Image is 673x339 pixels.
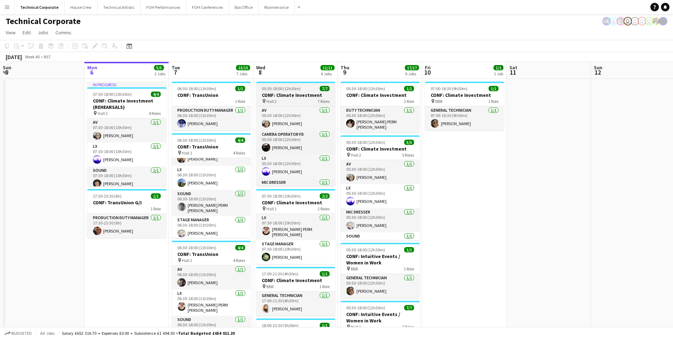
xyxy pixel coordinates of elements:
span: 11/11 [320,65,335,70]
span: BBR [351,266,358,271]
span: 06:30-18:00 (11h30m) [177,138,216,143]
span: 4/4 [235,138,245,143]
span: 1/1 [404,247,414,252]
button: Budgeted [4,329,33,337]
span: Hall 2 [98,111,108,116]
app-card-role: LX1/105:30-18:00 (12h30m)[PERSON_NAME] [341,184,420,208]
h3: CONF: Climate Investment [341,146,420,152]
div: 06:30-18:00 (11h30m)1/1CONF: TransUnion1 RoleProduction Duty Manager1/106:30-18:00 (11h30m)[PERSO... [172,82,251,130]
app-card-role: LX1/106:30-18:00 (11h30m)[PERSON_NAME] PERM [PERSON_NAME] [172,290,251,316]
app-card-role: Stage Manager1/106:30-18:00 (11h30m)[PERSON_NAME] [172,216,251,240]
a: View [3,28,18,37]
app-card-role: AV1/105:30-18:00 (12h30m)[PERSON_NAME] [341,160,420,184]
app-job-card: 05:30-18:00 (12h30m)1/1CONF: Climate Investment1 RoleDuty Technician1/105:30-18:00 (12h30m)[PERSO... [341,82,420,133]
span: 05:30-18:00 (12h30m) [346,305,385,310]
app-card-role: Sound1/105:30-18:00 (12h30m) [341,232,420,256]
span: Thu [341,64,349,71]
span: 4 Roles [233,150,245,156]
span: Jobs [38,29,48,36]
app-card-role: Production Duty Manager1/117:30-23:30 (6h)[PERSON_NAME] [87,214,166,238]
span: BBR [266,284,273,289]
span: 06:30-18:00 (11h30m) [177,86,216,91]
span: View [6,29,16,36]
span: Hall 1 [182,150,192,156]
span: 5/5 [404,140,414,145]
span: 13/13 [236,65,250,70]
span: 4/4 [235,245,245,250]
span: 4/4 [151,92,161,97]
span: 1 Role [150,206,161,211]
h3: CONF: Climate Investment [256,92,335,98]
app-job-card: 06:30-18:00 (11h30m)4/4CONF: TransUnion Hall 14 RolesAV1/106:30-18:00 (11h30m)[PERSON_NAME]LX1/10... [172,133,251,238]
span: 4 Roles [149,111,161,116]
span: Hall 2 [351,152,361,158]
app-job-card: 07:00-16:30 (9h30m)1/1CONF: Climate Investment BBR1 RoleGeneral Technician1/107:00-16:30 (9h30m)[... [425,82,504,130]
a: Comms [53,28,74,37]
app-card-role: LX1/107:30-18:00 (10h30m)[PERSON_NAME] PERM [PERSON_NAME] [256,214,335,240]
app-user-avatar: Liveforce Admin [638,17,646,25]
div: 2 Jobs [154,71,165,76]
div: [DATE] [6,53,22,60]
span: BBR [435,99,442,104]
span: 7 Roles [318,99,330,104]
span: 07:00-16:30 (9h30m) [431,86,467,91]
span: 1 Role [404,266,414,271]
span: 18:00-23:30 (5h30m) [262,323,299,328]
span: 05:30-18:00 (12h30m) [346,86,385,91]
h3: CONF: TransUnion G/I [87,199,166,206]
span: 1 Role [235,99,245,104]
h3: CONF: Climate Investment [425,92,504,98]
app-card-role: LX1/105:30-18:00 (12h30m)[PERSON_NAME] [256,154,335,179]
app-card-role: LX1/106:30-18:00 (11h30m)[PERSON_NAME] [172,166,251,190]
a: Jobs [35,28,51,37]
span: 7 [171,68,180,76]
span: 1 Role [488,99,498,104]
span: 7/7 [404,305,414,310]
app-user-avatar: Gabrielle Barr [659,17,667,25]
span: 5/5 [154,65,164,70]
span: Hall 2 [266,99,277,104]
span: 1/1 [151,193,161,199]
span: Sun [594,64,602,71]
span: Hall 2 [182,258,192,263]
span: Tue [172,64,180,71]
app-card-role: Mic Dresser1/105:30-18:00 (12h30m) [256,179,335,203]
app-job-card: 05:30-18:00 (12h30m)7/7CONF: Climate Investment Hall 27 RolesAV1/105:30-18:00 (12h30m)[PERSON_NAM... [256,82,335,186]
span: Edit [23,29,31,36]
span: 06:30-18:00 (11h30m) [177,245,216,250]
app-card-role: LX1/107:30-18:00 (10h30m)[PERSON_NAME] [87,142,166,166]
span: 6 [86,68,97,76]
span: 7 Roles [402,324,414,329]
h3: CONF: Climate Investment [341,92,420,98]
app-job-card: 05:30-18:00 (12h30m)5/5CONF: Climate Investment Hall 25 RolesAV1/105:30-18:00 (12h30m)[PERSON_NAM... [341,135,420,240]
span: 1/1 [320,271,330,276]
app-job-card: In progress07:30-18:00 (10h30m)4/4CONF: Climate Investment (REHEARSALS) Hall 24 RolesAV1/107:30-1... [87,82,166,186]
span: 05:30-18:00 (12h30m) [346,140,385,145]
span: 07:30-18:00 (10h30m) [93,92,132,97]
span: 9 [340,68,349,76]
app-user-avatar: Vaida Pikzirne [609,17,618,25]
button: FOH Performances [141,0,186,14]
div: In progress [87,82,166,87]
h3: CONF: Climate Investment [256,199,335,206]
span: 7/7 [320,86,330,91]
span: 1 Role [319,284,330,289]
span: 1/1 [489,86,498,91]
div: 17:00-21:30 (4h30m)1/1CONF: Climate Investment BBR1 RoleGeneral Technician1/117:00-21:30 (4h30m)[... [256,267,335,316]
span: Comms [55,29,71,36]
div: 7 Jobs [236,71,250,76]
button: Technical Artistic [98,0,141,14]
span: 1/1 [320,323,330,328]
span: 1/1 [235,86,245,91]
span: 17:30-23:30 (6h) [93,193,122,199]
span: Mon [87,64,97,71]
app-user-avatar: Zubair PERM Dhalla [652,17,660,25]
h3: CONF: TransUnion [172,92,251,98]
h3: CONF: TransUnion [172,144,251,150]
span: Total Budgeted £654 011.20 [178,331,235,336]
app-user-avatar: Tom PERM Jeyes [616,17,625,25]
